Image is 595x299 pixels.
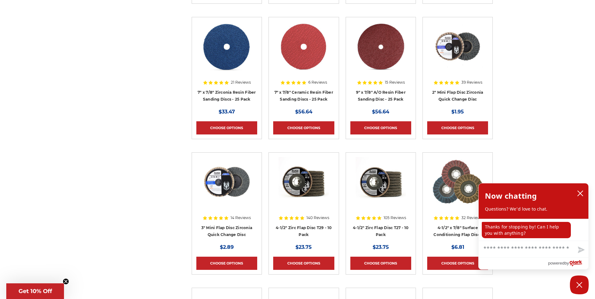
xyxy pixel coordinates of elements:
a: 2" Mini Flap Disc Zirconia Quick Change Disc [432,90,483,102]
a: Powered by Olark [548,258,588,269]
span: 32 Reviews [461,216,482,220]
a: BHA 3" Quick Change 60 Grit Flap Disc for Fine Grinding and Finishing [196,157,257,218]
a: Scotch brite flap discs [427,157,488,218]
p: Questions? We'd love to chat. [485,206,582,212]
a: 7" x 7/8" Ceramic Resin Fiber Sanding Discs - 25 Pack [274,90,333,102]
a: 9" x 7/8" Aluminum Oxide Resin Fiber Disc [350,22,411,82]
img: 4.5" Black Hawk Zirconia Flap Disc 10 Pack [279,157,329,207]
a: 4-1/2" Zirc Flap Disc T29 - 10 Pack [276,225,332,237]
a: 4-1/2" Zirc Flap Disc T27 - 10 Pack [353,225,409,237]
a: Choose Options [427,121,488,134]
h2: Now chatting [485,190,537,202]
button: close chatbox [575,189,585,198]
a: Choose Options [196,257,257,270]
button: Send message [573,243,588,257]
a: Choose Options [196,121,257,134]
span: $2.89 [220,244,234,250]
div: chat [479,219,588,241]
button: Close teaser [63,278,69,285]
span: 140 Reviews [306,216,329,220]
p: Thanks for stopping by! Can I help you with anything? [482,222,571,238]
img: 7 inch ceramic resin fiber disc [279,22,329,72]
img: Black Hawk 4-1/2" x 7/8" Flap Disc Type 27 - 10 Pack [356,157,406,207]
a: 7 inch ceramic resin fiber disc [273,22,334,82]
a: 7" x 7/8" Zirconia Resin Fiber Sanding Discs - 25 Pack [198,90,256,102]
a: 4.5" Black Hawk Zirconia Flap Disc 10 Pack [273,157,334,218]
a: 7 inch zirconia resin fiber disc [196,22,257,82]
a: Black Hawk 4-1/2" x 7/8" Flap Disc Type 27 - 10 Pack [350,157,411,218]
span: powered [548,259,564,267]
span: $56.64 [295,109,312,115]
span: 39 Reviews [461,81,482,84]
span: 21 Reviews [231,81,251,84]
img: BHA 3" Quick Change 60 Grit Flap Disc for Fine Grinding and Finishing [202,157,252,207]
img: Scotch brite flap discs [432,157,483,207]
a: Choose Options [350,121,411,134]
span: 14 Reviews [231,216,251,220]
a: 3" Mini Flap Disc Zirconia Quick Change Disc [201,225,252,237]
a: Choose Options [273,257,334,270]
span: $23.75 [295,244,312,250]
a: Black Hawk Abrasives 2-inch Zirconia Flap Disc with 60 Grit Zirconia for Smooth Finishing [427,22,488,82]
a: Choose Options [273,121,334,134]
span: $6.81 [451,244,464,250]
span: by [565,259,569,267]
span: 105 Reviews [384,216,406,220]
span: 15 Reviews [385,81,405,84]
a: Choose Options [427,257,488,270]
a: 9" x 7/8" A/O Resin Fiber Sanding Disc - 25 Pack [356,90,406,102]
span: $23.75 [373,244,389,250]
img: 9" x 7/8" Aluminum Oxide Resin Fiber Disc [356,22,406,72]
span: $33.47 [219,109,235,115]
a: Choose Options [350,257,411,270]
span: $1.95 [451,109,464,115]
span: Get 10% Off [19,288,52,295]
button: Close Chatbox [570,275,589,294]
img: 7 inch zirconia resin fiber disc [202,22,252,72]
div: Get 10% OffClose teaser [6,283,64,299]
span: $56.64 [372,109,389,115]
a: 4-1/2" x 7/8" Surface Conditioning Flap Discs [433,225,482,237]
img: Black Hawk Abrasives 2-inch Zirconia Flap Disc with 60 Grit Zirconia for Smooth Finishing [433,22,483,72]
div: olark chatbox [478,183,589,270]
span: 6 Reviews [308,81,327,84]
